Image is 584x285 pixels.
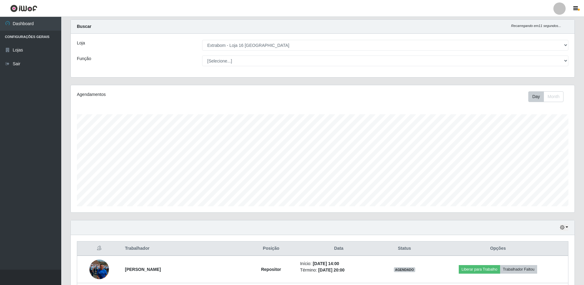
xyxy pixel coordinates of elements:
strong: [PERSON_NAME] [125,267,161,272]
th: Opções [428,241,568,256]
strong: Buscar [77,24,91,29]
time: [DATE] 14:00 [313,261,339,266]
li: Início: [300,260,377,267]
button: Day [528,91,544,102]
time: [DATE] 20:00 [318,268,345,272]
button: Liberar para Trabalho [459,265,500,274]
div: Agendamentos [77,91,276,98]
th: Data [296,241,381,256]
th: Trabalhador [121,241,246,256]
img: CoreUI Logo [10,5,37,12]
label: Loja [77,40,85,46]
th: Posição [246,241,296,256]
i: Recarregando em 11 segundos... [511,24,561,28]
label: Função [77,55,91,62]
strong: Repositor [261,267,281,272]
div: Toolbar with button groups [528,91,568,102]
th: Status [381,241,428,256]
div: First group [528,91,563,102]
span: AGENDADO [394,267,415,272]
li: Término: [300,267,377,273]
button: Month [544,91,563,102]
button: Trabalhador Faltou [500,265,537,274]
